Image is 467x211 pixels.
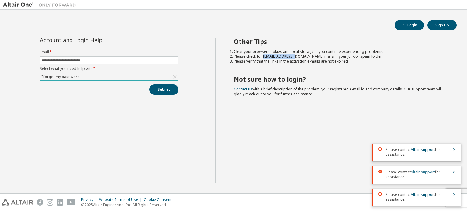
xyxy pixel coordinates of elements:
[234,87,442,97] span: with a brief description of the problem, your registered e-mail id and company details. Our suppo...
[40,38,151,43] div: Account and Login Help
[234,87,252,92] a: Contact us
[144,197,175,202] div: Cookie Consent
[234,49,446,54] li: Clear your browser cookies and local storage, if you continue experiencing problems.
[386,147,449,157] span: Please contact for assistance.
[3,2,79,8] img: Altair One
[40,73,81,80] div: I forgot my password
[234,38,446,46] h2: Other Tips
[81,197,99,202] div: Privacy
[57,199,63,206] img: linkedin.svg
[411,192,435,197] a: Altair support
[386,170,449,179] span: Please contact for assistance.
[234,75,446,83] h2: Not sure how to login?
[37,199,43,206] img: facebook.svg
[149,84,178,95] button: Submit
[386,192,449,202] span: Please contact for assistance.
[411,147,435,152] a: Altair support
[47,199,53,206] img: instagram.svg
[411,169,435,175] a: Altair support
[427,20,457,30] button: Sign Up
[99,197,144,202] div: Website Terms of Use
[395,20,424,30] button: Login
[40,50,178,55] label: Email
[2,199,33,206] img: altair_logo.svg
[234,59,446,64] li: Please verify that the links in the activation e-mails are not expired.
[67,199,76,206] img: youtube.svg
[81,202,175,207] p: © 2025 Altair Engineering, Inc. All Rights Reserved.
[40,73,178,80] div: I forgot my password
[234,54,446,59] li: Please check for [EMAIL_ADDRESS][DOMAIN_NAME] mails in your junk or spam folder.
[40,66,178,71] label: Select what you need help with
